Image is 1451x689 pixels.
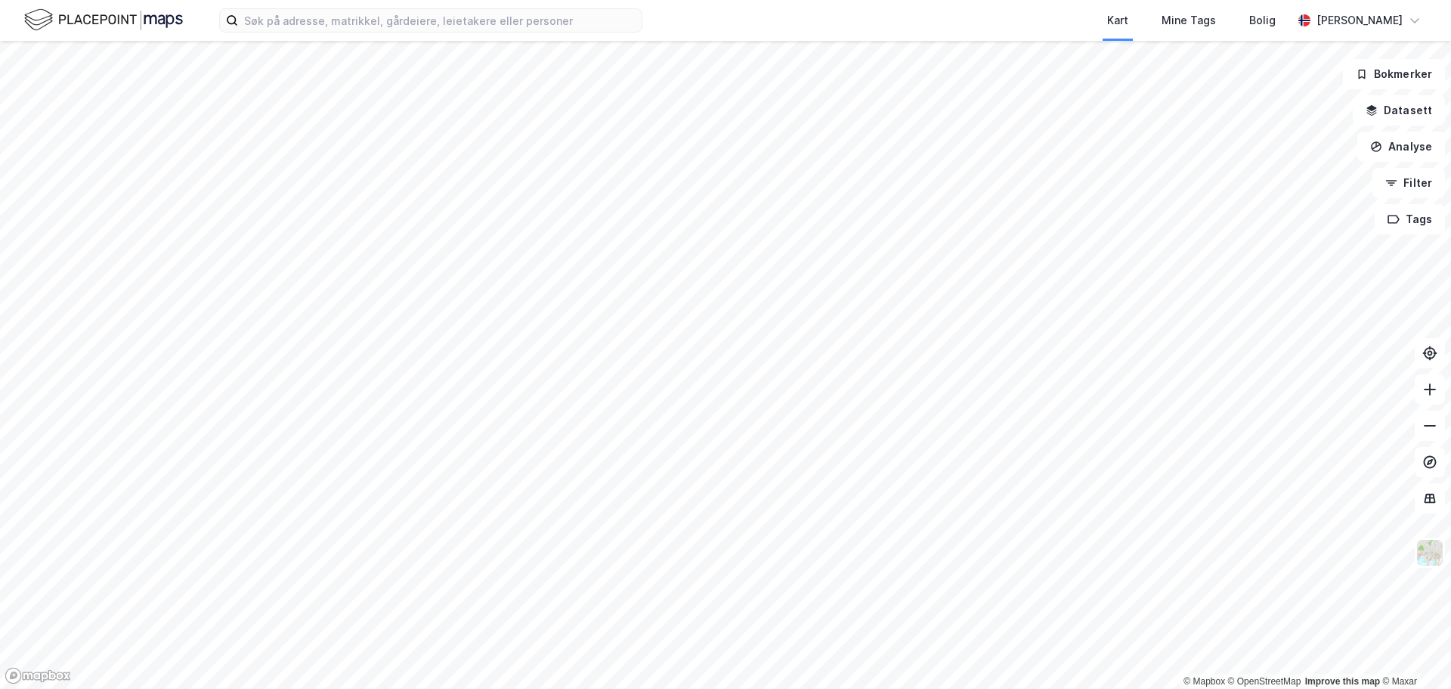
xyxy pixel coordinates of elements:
[1316,11,1403,29] div: [PERSON_NAME]
[1107,11,1128,29] div: Kart
[1375,616,1451,689] div: Kontrollprogram for chat
[24,7,183,33] img: logo.f888ab2527a4732fd821a326f86c7f29.svg
[1415,538,1444,567] img: Z
[1249,11,1276,29] div: Bolig
[1162,11,1216,29] div: Mine Tags
[1375,204,1445,234] button: Tags
[1357,132,1445,162] button: Analyse
[1375,616,1451,689] iframe: Chat Widget
[5,667,71,684] a: Mapbox homepage
[1353,95,1445,126] button: Datasett
[1228,676,1301,687] a: OpenStreetMap
[1372,168,1445,198] button: Filter
[1305,676,1380,687] a: Improve this map
[1183,676,1225,687] a: Mapbox
[238,9,642,32] input: Søk på adresse, matrikkel, gårdeiere, leietakere eller personer
[1343,59,1445,89] button: Bokmerker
